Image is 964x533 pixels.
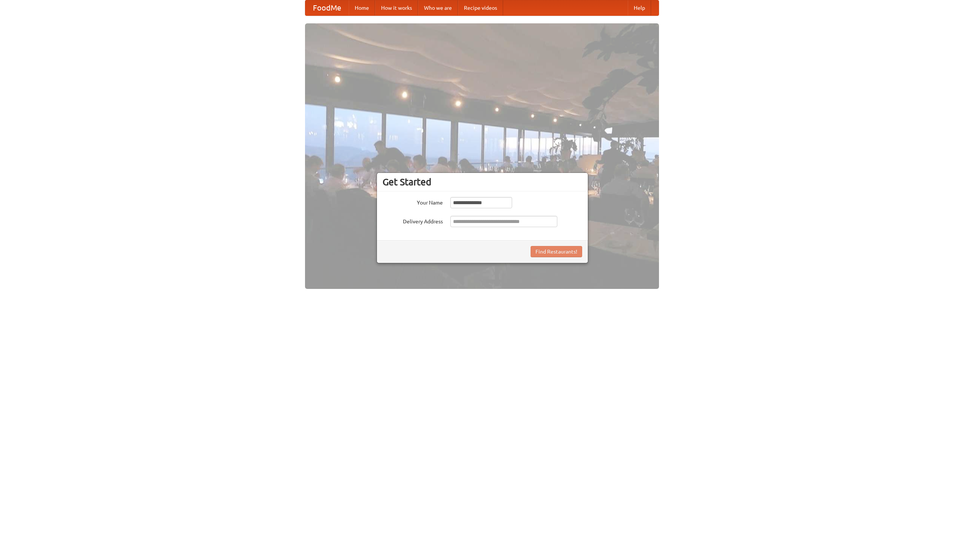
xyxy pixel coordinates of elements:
a: Home [349,0,375,15]
label: Delivery Address [383,216,443,225]
button: Find Restaurants! [531,246,582,257]
a: Recipe videos [458,0,503,15]
h3: Get Started [383,176,582,188]
label: Your Name [383,197,443,206]
a: FoodMe [305,0,349,15]
a: Who we are [418,0,458,15]
a: How it works [375,0,418,15]
a: Help [628,0,651,15]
